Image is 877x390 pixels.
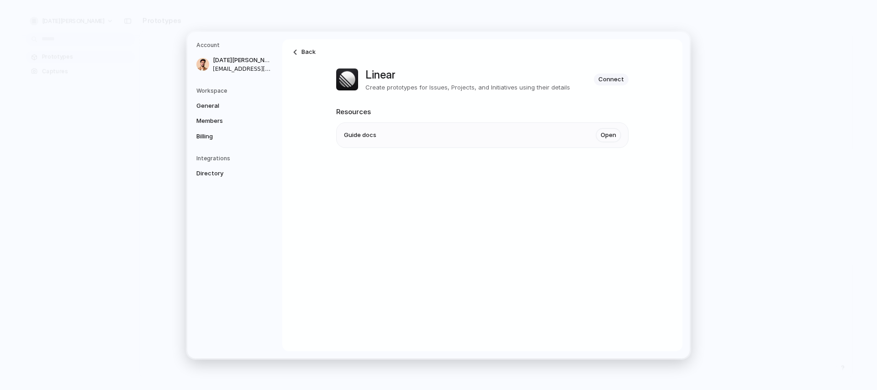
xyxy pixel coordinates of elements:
h1: Linear [365,67,570,83]
a: General [194,98,273,113]
h5: Integrations [196,154,273,163]
span: Connect [598,75,624,84]
button: Connect [594,73,629,85]
p: Create prototypes for Issues, Projects, and Initiatives using their details [365,83,570,92]
span: Guide docs [344,131,376,140]
a: Billing [194,129,273,143]
span: Directory [196,169,255,178]
h5: Account [196,41,273,49]
span: Back [301,47,316,57]
a: Directory [194,166,273,181]
h5: Workspace [196,86,273,95]
a: Members [194,114,273,128]
span: [DATE][PERSON_NAME] [213,56,271,65]
a: Open [596,128,621,142]
span: General [196,101,255,110]
h2: Resources [336,106,629,117]
span: Members [196,116,255,126]
a: Back [288,45,320,59]
span: Billing [196,132,255,141]
span: [EMAIL_ADDRESS][DOMAIN_NAME] [213,64,271,73]
a: [DATE][PERSON_NAME][EMAIL_ADDRESS][DOMAIN_NAME] [194,53,273,76]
